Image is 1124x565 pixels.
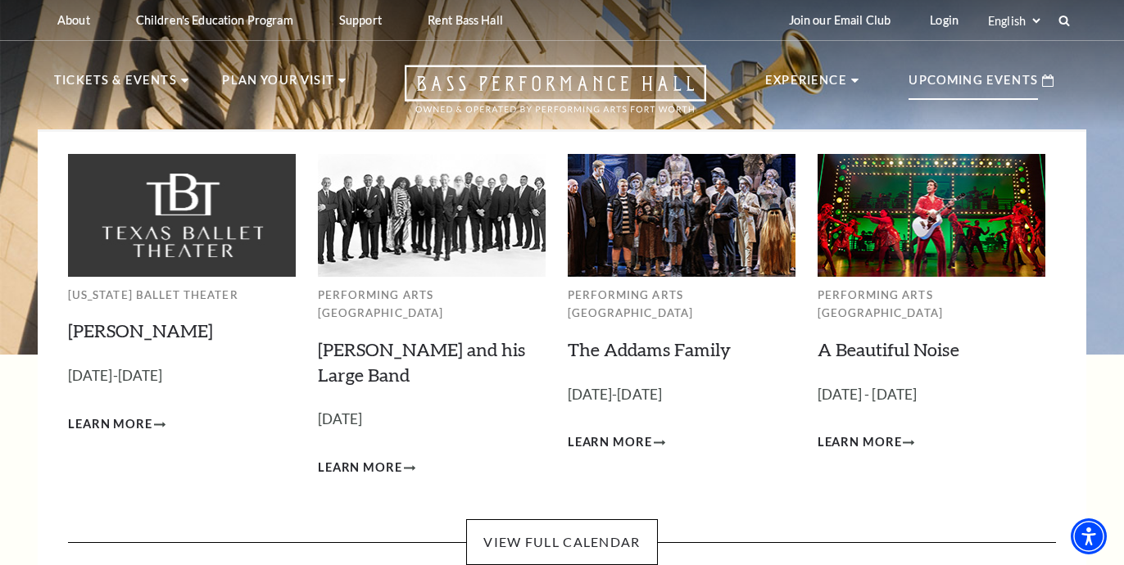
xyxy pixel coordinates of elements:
[568,286,795,323] p: Performing Arts [GEOGRAPHIC_DATA]
[68,364,296,388] p: [DATE]-[DATE]
[909,70,1038,100] p: Upcoming Events
[466,519,657,565] a: View Full Calendar
[68,319,213,341] a: [PERSON_NAME]
[428,13,503,27] p: Rent Bass Hall
[318,458,415,478] a: Learn More Lyle Lovett and his Large Band
[818,338,959,360] a: A Beautiful Noise
[818,432,902,453] span: Learn More
[68,414,165,435] a: Learn More Peter Pan
[568,338,731,360] a: The Addams Family
[68,286,296,305] p: [US_STATE] Ballet Theater
[54,70,177,100] p: Tickets & Events
[318,458,402,478] span: Learn More
[818,286,1045,323] p: Performing Arts [GEOGRAPHIC_DATA]
[318,338,525,386] a: [PERSON_NAME] and his Large Band
[765,70,847,100] p: Experience
[818,432,915,453] a: Learn More A Beautiful Noise
[57,13,90,27] p: About
[818,154,1045,276] img: Performing Arts Fort Worth
[68,154,296,276] img: Texas Ballet Theater
[346,65,765,129] a: Open this option
[318,286,546,323] p: Performing Arts [GEOGRAPHIC_DATA]
[1071,518,1107,554] div: Accessibility Menu
[318,154,546,276] img: Performing Arts Fort Worth
[339,13,382,27] p: Support
[318,408,546,432] p: [DATE]
[136,13,293,27] p: Children's Education Program
[568,432,652,453] span: Learn More
[818,383,1045,407] p: [DATE] - [DATE]
[568,154,795,276] img: Performing Arts Fort Worth
[568,383,795,407] p: [DATE]-[DATE]
[985,13,1043,29] select: Select:
[68,414,152,435] span: Learn More
[222,70,334,100] p: Plan Your Visit
[568,432,665,453] a: Learn More The Addams Family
